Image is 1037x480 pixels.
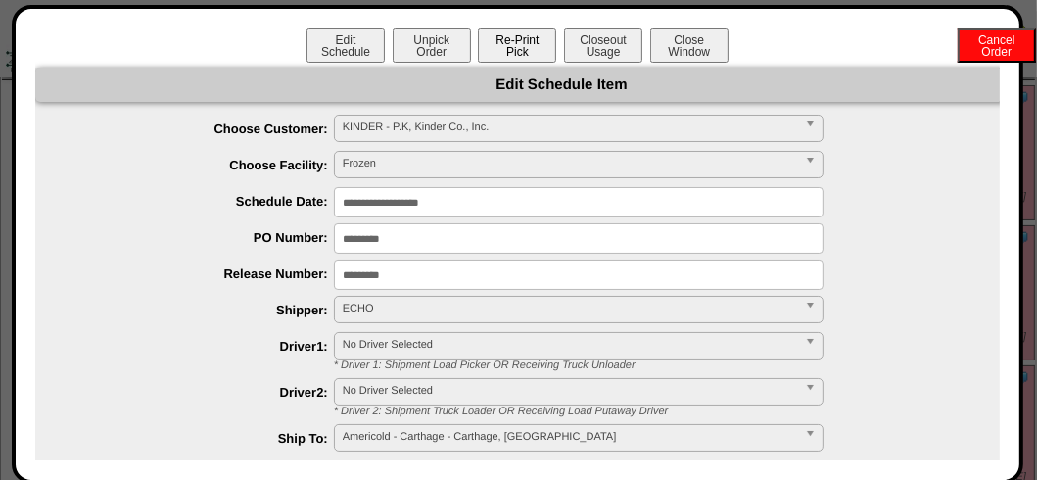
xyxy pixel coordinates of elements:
label: Driver1: [74,339,334,354]
span: Frozen [343,152,797,175]
span: ECHO [343,297,797,320]
label: Shipper: [74,303,334,317]
span: No Driver Selected [343,379,797,403]
label: PO Number: [74,230,334,245]
label: Choose Facility: [74,158,334,172]
button: CancelOrder [958,28,1036,63]
label: Driver2: [74,385,334,400]
span: Americold - Carthage - Carthage, [GEOGRAPHIC_DATA] [343,425,797,449]
button: Re-PrintPick [478,28,556,63]
a: CloseWindow [648,44,731,59]
span: No Driver Selected [343,333,797,357]
label: Release Number: [74,266,334,281]
button: CloseWindow [650,28,729,63]
label: Ship To: [74,431,334,446]
button: UnpickOrder [393,28,471,63]
label: Choose Customer: [74,121,334,136]
button: CloseoutUsage [564,28,642,63]
button: EditSchedule [306,28,385,63]
label: Schedule Date: [74,194,334,209]
span: KINDER - P.K, Kinder Co., Inc. [343,116,797,139]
